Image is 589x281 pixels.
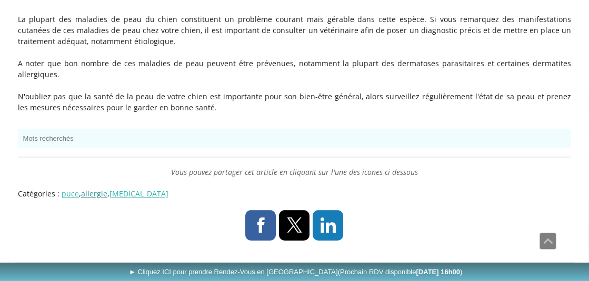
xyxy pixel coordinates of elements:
[416,268,461,276] b: [DATE] 16h00
[18,189,59,199] span: Catégories :
[18,58,572,80] p: A noter que bon nombre de ces maladies de peau peuvent être prévenues, notamment la plupart des d...
[313,210,344,241] a: LinkedIn
[171,167,418,177] span: Vous pouvez partager cet article en cliquant sur l'une des icones ci dessous
[540,233,556,249] span: Défiler vers le haut
[279,210,310,241] a: X
[81,189,107,199] a: allergie
[62,189,79,199] a: puce
[18,129,572,148] button: Mots recherchés
[129,268,463,276] span: ► Cliquez ICI pour prendre Rendez-Vous en [GEOGRAPHIC_DATA]
[18,14,572,47] p: La plupart des maladies de peau du chien constituent un problème courant mais gérable dans cette ...
[109,189,168,199] a: [MEDICAL_DATA]
[246,210,276,241] a: Facebook
[338,268,463,276] span: (Prochain RDV disponible )
[540,233,556,249] a: Défiler vers le haut
[62,189,168,199] span: , ,
[18,91,572,113] p: N'oubliez pas que la santé de la peau de votre chien est importante pour son bien-être général, a...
